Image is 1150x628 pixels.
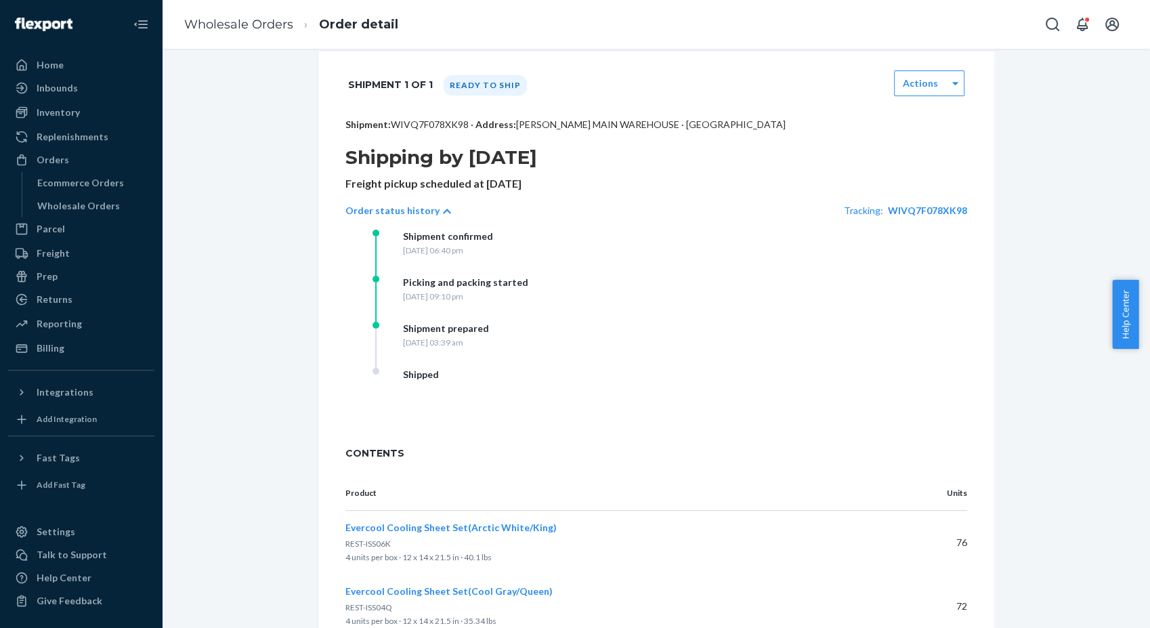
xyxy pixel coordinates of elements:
[403,291,528,302] div: [DATE] 09:10 pm
[37,385,93,399] div: Integrations
[345,614,889,628] p: 4 units per box · 12 x 14 x 21.5 in · 35.34 lbs
[37,451,80,465] div: Fast Tags
[37,270,58,283] div: Prep
[37,176,124,190] div: Ecommerce Orders
[345,487,889,499] p: Product
[37,594,102,608] div: Give Feedback
[345,539,391,549] span: REST-ISS06K
[345,522,557,533] span: Evercool Cooling Sheet Set(Arctic White/King)
[37,293,72,306] div: Returns
[8,381,154,403] button: Integrations
[475,119,516,130] span: Address:
[8,567,154,589] a: Help Center
[345,585,553,597] span: Evercool Cooling Sheet Set(Cool Gray/Queen)
[8,289,154,310] a: Returns
[8,409,154,430] a: Add Integration
[8,474,154,496] a: Add Fast Tag
[8,447,154,469] button: Fast Tags
[8,77,154,99] a: Inbounds
[37,222,65,236] div: Parcel
[37,413,97,425] div: Add Integration
[1039,11,1066,38] button: Open Search Box
[910,487,967,499] p: Units
[8,337,154,359] a: Billing
[37,341,64,355] div: Billing
[8,266,154,287] a: Prep
[348,70,433,99] h1: Shipment 1 of 1
[8,218,154,240] a: Parcel
[8,521,154,543] a: Settings
[403,230,493,243] div: Shipment confirmed
[8,313,154,335] a: Reporting
[37,247,70,260] div: Freight
[345,118,967,131] p: WIVQ7F078XK98 · [PERSON_NAME] MAIN WAREHOUSE · [GEOGRAPHIC_DATA]
[910,600,967,613] p: 72
[403,368,439,381] div: Shipped
[888,205,967,216] a: WIVQ7F078XK98
[844,205,883,216] span: Tracking:
[403,245,493,256] div: [DATE] 06:40 pm
[30,195,155,217] a: Wholesale Orders
[184,17,293,32] a: Wholesale Orders
[319,17,398,32] a: Order detail
[403,337,489,348] div: [DATE] 03:39 am
[30,172,155,194] a: Ecommerce Orders
[37,317,82,331] div: Reporting
[15,18,72,31] img: Flexport logo
[8,54,154,76] a: Home
[8,590,154,612] button: Give Feedback
[37,571,91,585] div: Help Center
[1069,11,1096,38] button: Open notifications
[8,149,154,171] a: Orders
[1099,11,1126,38] button: Open account menu
[444,75,527,96] div: Ready to ship
[345,585,553,598] button: Evercool Cooling Sheet Set(Cool Gray/Queen)
[8,243,154,264] a: Freight
[403,322,489,335] div: Shipment prepared
[903,77,938,90] label: Actions
[910,536,967,549] p: 76
[37,153,69,167] div: Orders
[345,521,557,535] button: Evercool Cooling Sheet Set(Arctic White/King)
[403,276,528,289] div: Picking and packing started
[8,102,154,123] a: Inventory
[345,204,440,217] p: Order status history
[345,602,392,612] span: REST-ISS04Q
[127,11,154,38] button: Close Navigation
[345,551,889,564] p: 4 units per box · 12 x 14 x 21.5 in · 40.1 lbs
[37,199,120,213] div: Wholesale Orders
[345,176,967,192] p: Freight pickup scheduled at [DATE]
[37,525,75,539] div: Settings
[345,119,391,130] span: Shipment:
[37,106,80,119] div: Inventory
[8,544,154,566] a: Talk to Support
[37,58,64,72] div: Home
[8,126,154,148] a: Replenishments
[173,5,409,45] ol: breadcrumbs
[345,145,967,169] h1: Shipping by [DATE]
[37,81,78,95] div: Inbounds
[345,446,967,460] span: CONTENTS
[37,548,107,562] div: Talk to Support
[1112,280,1138,349] button: Help Center
[37,130,108,144] div: Replenishments
[37,479,85,490] div: Add Fast Tag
